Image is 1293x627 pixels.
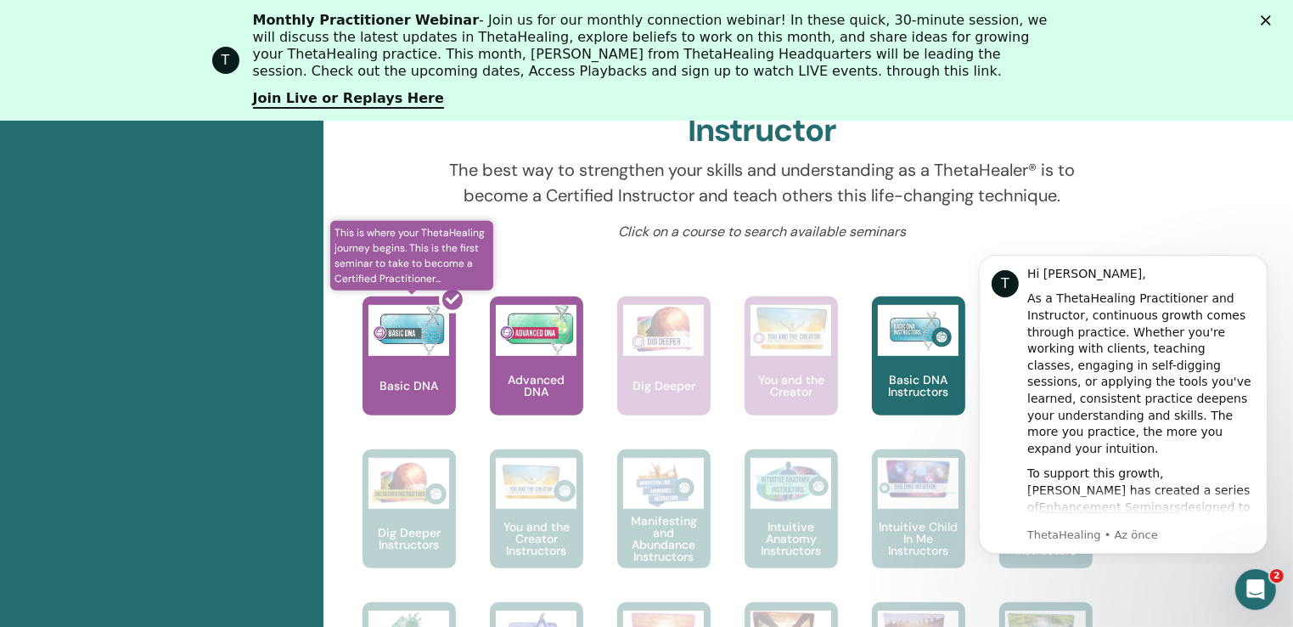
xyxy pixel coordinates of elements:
a: Advanced DNA Advanced DNA [490,297,583,449]
iframe: Intercom live chat [1235,569,1276,610]
a: Manifesting and Abundance Instructors Manifesting and Abundance Instructors [617,449,711,602]
p: Intuitive Anatomy Instructors [745,521,838,556]
img: You and the Creator [751,305,831,352]
div: Profile image for ThetaHealing [212,47,239,74]
p: Dig Deeper Instructors [363,527,456,551]
img: You and the Creator Instructors [496,458,576,509]
a: This is where your ThetaHealing journey begins. This is the first seminar to take to become a Cer... [363,297,456,449]
img: Dig Deeper [623,305,704,356]
p: Manifesting and Abundance Instructors [617,515,711,562]
a: Dig Deeper Instructors Dig Deeper Instructors [363,449,456,602]
a: Join Live or Replays Here [253,90,444,109]
h2: Instructor [688,111,836,150]
a: Enhancement Seminars [86,261,228,274]
p: The best way to strengthen your skills and understanding as a ThetaHealer® is to become a Certifi... [424,157,1100,208]
img: Advanced DNA [496,305,576,356]
p: Advanced DNA [490,374,583,398]
p: You and the Creator [745,374,838,398]
img: Dig Deeper Instructors [368,458,449,509]
p: Click on a course to search available seminars [424,222,1100,242]
a: You and the Creator You and the Creator [745,297,838,449]
a: Intuitive Anatomy Instructors Intuitive Anatomy Instructors [745,449,838,602]
p: Basic DNA Instructors [872,374,965,398]
div: To support this growth, [PERSON_NAME] has created a series of designed to help you refine your kn... [74,226,301,410]
a: Basic DNA Instructors Basic DNA Instructors [872,297,965,449]
span: 2 [1270,569,1284,583]
a: Intuitive Child In Me Instructors Intuitive Child In Me Instructors [872,449,965,602]
img: Intuitive Child In Me Instructors [878,458,959,500]
iframe: Intercom notifications mesaj [953,240,1293,564]
img: Intuitive Anatomy Instructors [751,458,831,509]
p: You and the Creator Instructors [490,521,583,556]
span: This is where your ThetaHealing journey begins. This is the first seminar to take to become a Cer... [330,221,494,291]
div: Kapat [1261,15,1278,25]
p: Message from ThetaHealing, sent Az önce [74,288,301,303]
p: Dig Deeper [626,380,702,392]
img: Manifesting and Abundance Instructors [623,458,704,509]
img: Basic DNA Instructors [878,305,959,356]
p: Intuitive Child In Me Instructors [872,521,965,556]
a: You and the Creator Instructors You and the Creator Instructors [490,449,583,602]
img: Basic DNA [368,305,449,356]
b: Monthly Practitioner Webinar [253,12,480,28]
a: Dig Deeper Dig Deeper [617,297,711,449]
div: - Join us for our monthly connection webinar! In these quick, 30-minute session, we will discuss ... [253,12,1054,80]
